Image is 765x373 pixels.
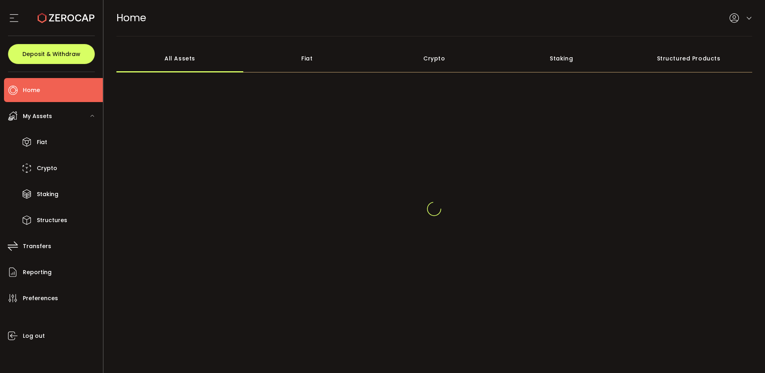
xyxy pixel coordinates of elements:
[370,44,498,72] div: Crypto
[23,110,52,122] span: My Assets
[498,44,625,72] div: Staking
[37,136,47,148] span: Fiat
[37,189,58,200] span: Staking
[116,11,146,25] span: Home
[37,215,67,226] span: Structures
[23,330,45,342] span: Log out
[625,44,752,72] div: Structured Products
[243,44,370,72] div: Fiat
[116,44,244,72] div: All Assets
[23,293,58,304] span: Preferences
[23,267,52,278] span: Reporting
[23,241,51,252] span: Transfers
[22,51,80,57] span: Deposit & Withdraw
[8,44,95,64] button: Deposit & Withdraw
[23,84,40,96] span: Home
[37,162,57,174] span: Crypto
